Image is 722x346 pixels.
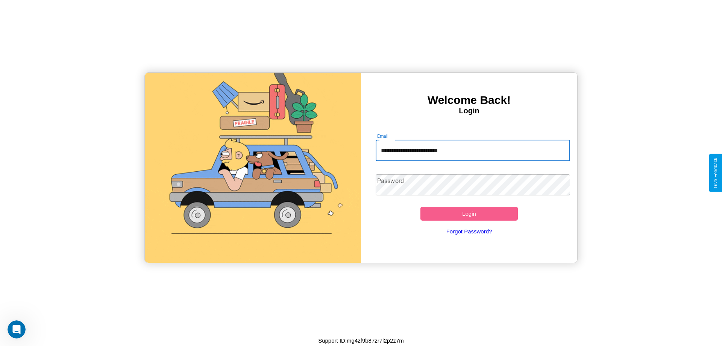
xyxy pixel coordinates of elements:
label: Email [377,133,389,139]
div: Give Feedback [713,158,718,188]
h4: Login [361,107,577,115]
h3: Welcome Back! [361,94,577,107]
img: gif [145,73,361,263]
iframe: Intercom live chat [8,320,26,338]
button: Login [420,207,518,221]
p: Support ID: mg4zf9b87zr7l2p2z7m [318,335,404,346]
a: Forgot Password? [372,221,567,242]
